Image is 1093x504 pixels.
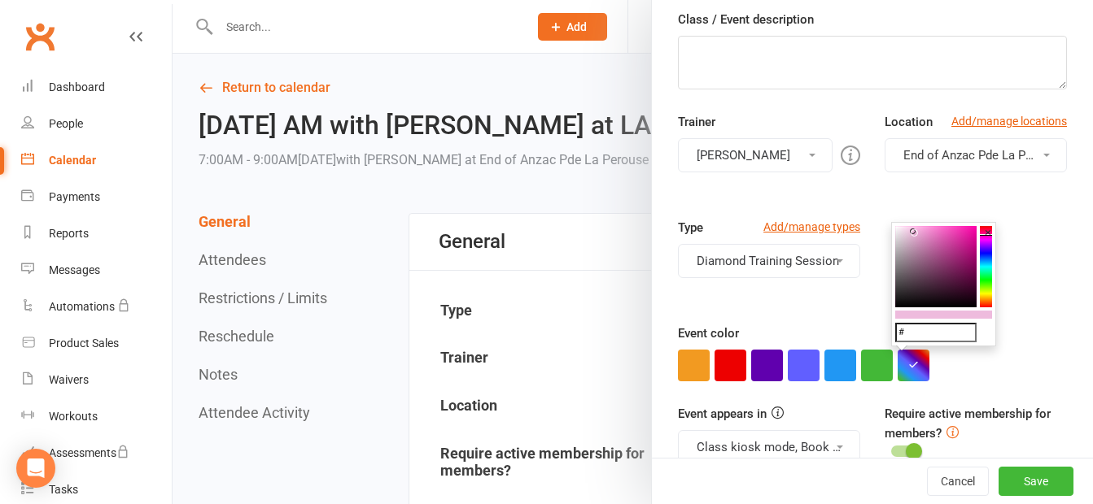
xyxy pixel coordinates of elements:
label: Event color [678,324,739,343]
a: Clubworx [20,16,60,57]
div: Reports [49,227,89,240]
a: Add/manage types [763,218,860,236]
div: Waivers [49,373,89,386]
label: Event appears in [678,404,767,424]
a: People [21,106,172,142]
button: Diamond Training Session [678,244,860,278]
label: Trainer [678,112,715,132]
button: End of Anzac Pde La Perouse [885,138,1067,172]
a: Dashboard [21,69,172,106]
div: People [49,117,83,130]
a: Add/manage locations [951,112,1067,130]
label: Location [885,112,933,132]
div: Assessments [49,446,129,459]
a: Product Sales [21,325,172,362]
a: Assessments [21,435,172,471]
a: Calendar [21,142,172,179]
div: Tasks [49,483,78,496]
button: Save [999,467,1073,496]
a: Waivers [21,362,172,398]
div: Calendar [49,154,96,167]
a: Workouts [21,398,172,435]
div: Open Intercom Messenger [16,449,55,488]
button: [PERSON_NAME] [678,138,833,172]
div: Messages [49,263,100,276]
div: Product Sales [49,337,119,350]
label: Class / Event description [678,10,814,29]
div: Workouts [49,410,98,423]
div: Dashboard [49,80,105,93]
button: Class kiosk mode, Book & Pay, Roll call, Clubworx website calendar and Mobile app [678,430,860,464]
a: Messages [21,252,172,289]
button: Cancel [927,467,989,496]
button: × [980,222,996,243]
label: Require active membership for members? [885,406,1051,441]
a: Reports [21,215,172,252]
span: End of Anzac Pde La Perouse [903,148,1063,163]
a: Automations [21,289,172,325]
a: Payments [21,179,172,215]
div: Payments [49,190,100,203]
div: Automations [49,300,115,313]
label: Type [678,218,703,237]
